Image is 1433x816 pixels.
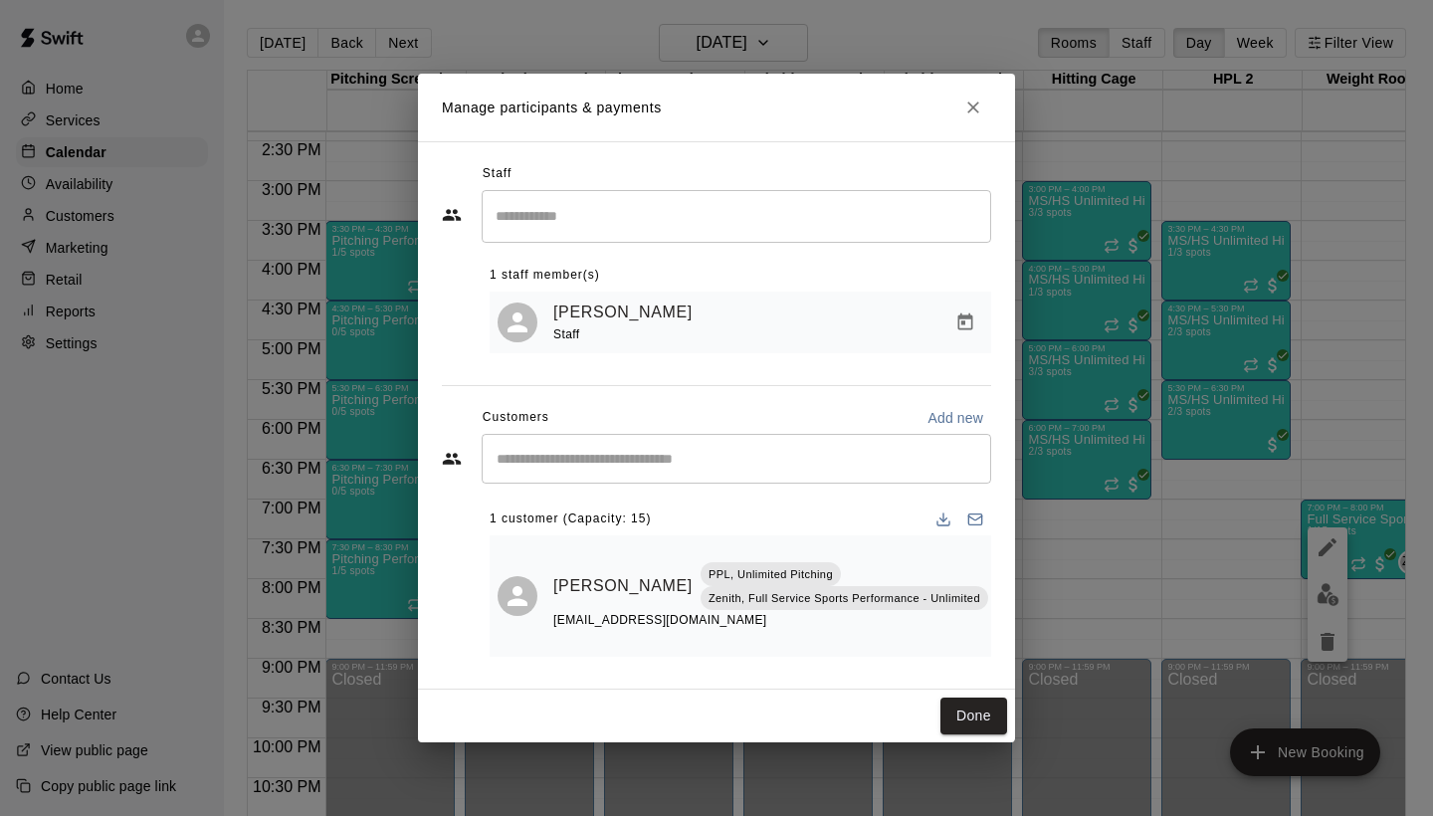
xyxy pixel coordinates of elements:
[920,402,991,434] button: Add new
[959,504,991,535] button: Email participants
[553,573,693,599] a: [PERSON_NAME]
[940,698,1007,734] button: Done
[988,613,1024,649] button: Manage bookings & payment
[498,576,537,616] div: Nolan Thomas
[482,190,991,243] div: Search staff
[553,327,579,341] span: Staff
[490,260,600,292] span: 1 staff member(s)
[927,504,959,535] button: Download list
[483,402,549,434] span: Customers
[482,434,991,484] div: Start typing to search customers...
[442,205,462,225] svg: Staff
[709,566,833,583] p: PPL, Unlimited Pitching
[988,586,1024,603] span: Paid with Credit
[442,449,462,469] svg: Customers
[709,590,980,607] p: Zenith, Full Service Sports Performance - Unlimited
[553,613,767,627] span: [EMAIL_ADDRESS][DOMAIN_NAME]
[498,303,537,342] div: Zac Conner
[442,98,662,118] p: Manage participants & payments
[553,300,693,325] a: [PERSON_NAME]
[927,408,983,428] p: Add new
[947,305,983,340] button: Manage bookings & payment
[955,90,991,125] button: Close
[483,158,512,190] span: Staff
[490,504,651,535] span: 1 customer (Capacity: 15)
[988,543,1022,577] button: Mark attendance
